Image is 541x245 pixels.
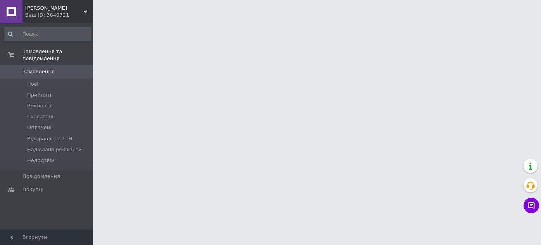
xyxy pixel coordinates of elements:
[22,173,60,180] span: Повідомлення
[27,91,51,98] span: Прийняті
[27,124,52,131] span: Оплачені
[25,12,93,19] div: Ваш ID: 3840721
[27,157,54,164] span: Недодзвін
[22,48,93,62] span: Замовлення та повідомлення
[524,198,539,213] button: Чат з покупцем
[27,81,38,88] span: Нові
[27,135,72,142] span: Відправлена ТТН
[22,68,55,75] span: Замовлення
[4,27,91,41] input: Пошук
[27,113,53,120] span: Скасовані
[27,146,82,153] span: Надіслано реквізити
[27,102,51,109] span: Виконані
[22,186,43,193] span: Покупці
[25,5,83,12] span: Andre Lunis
